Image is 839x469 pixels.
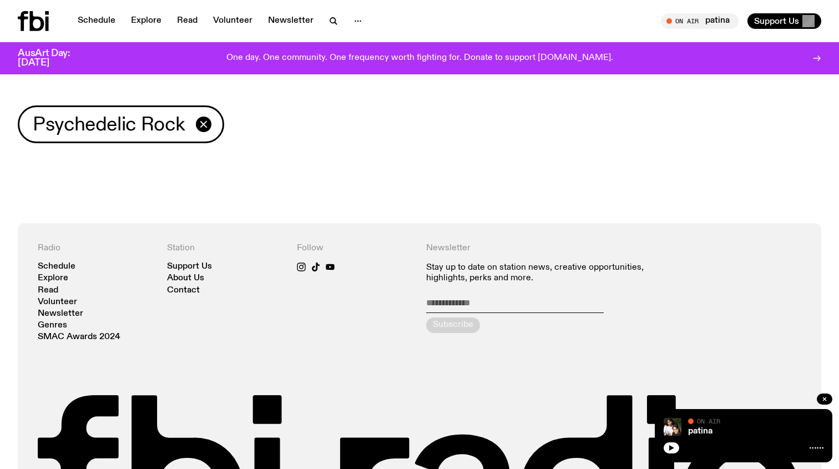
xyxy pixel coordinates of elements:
[297,243,413,254] h4: Follow
[71,13,122,29] a: Schedule
[38,333,120,341] a: SMAC Awards 2024
[226,53,613,63] p: One day. One community. One frequency worth fighting for. Donate to support [DOMAIN_NAME].
[747,13,821,29] button: Support Us
[170,13,204,29] a: Read
[124,13,168,29] a: Explore
[38,310,83,318] a: Newsletter
[38,263,75,271] a: Schedule
[206,13,259,29] a: Volunteer
[33,114,185,135] span: Psychedelic Rock
[167,274,204,283] a: About Us
[697,417,720,425] span: On Air
[38,321,67,330] a: Genres
[661,13,739,29] button: On Airpatina
[38,286,58,295] a: Read
[38,274,68,283] a: Explore
[426,317,480,333] button: Subscribe
[261,13,320,29] a: Newsletter
[167,286,200,295] a: Contact
[167,243,283,254] h4: Station
[426,263,672,284] p: Stay up to date on station news, creative opportunities, highlights, perks and more.
[18,49,89,68] h3: AusArt Day: [DATE]
[688,427,712,436] a: patina
[754,16,799,26] span: Support Us
[38,243,154,254] h4: Radio
[38,298,77,306] a: Volunteer
[167,263,212,271] a: Support Us
[426,243,672,254] h4: Newsletter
